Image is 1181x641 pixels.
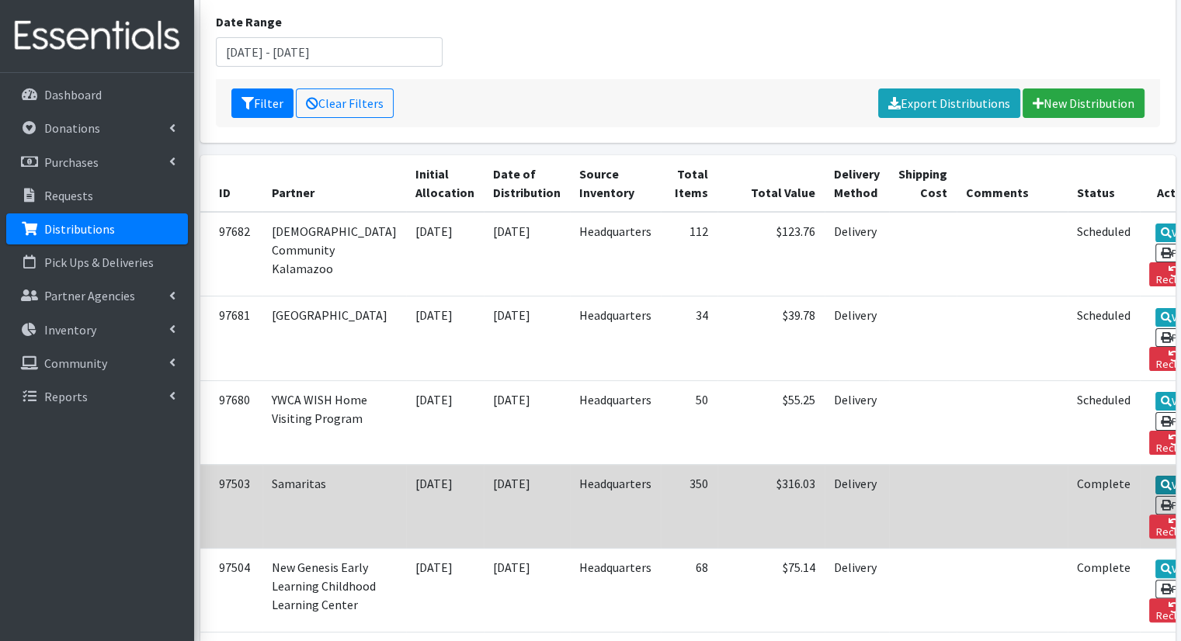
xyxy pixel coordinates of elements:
td: Headquarters [570,212,661,296]
th: Delivery Method [825,155,889,212]
p: Community [44,355,107,371]
td: $39.78 [717,296,825,380]
th: Source Inventory [570,155,661,212]
a: Pick Ups & Deliveries [6,247,188,278]
p: Partner Agencies [44,288,135,303]
td: [GEOGRAPHIC_DATA] [262,296,406,380]
a: Dashboard [6,79,188,110]
th: Initial Allocation [406,155,484,212]
td: $123.76 [717,212,825,296]
td: 97504 [200,549,262,632]
td: 97682 [200,212,262,296]
td: [DATE] [484,380,570,464]
p: Donations [44,120,100,136]
p: Dashboard [44,87,102,102]
td: 97680 [200,380,262,464]
td: Headquarters [570,296,661,380]
a: Inventory [6,314,188,345]
th: Total Value [717,155,825,212]
p: Reports [44,389,88,404]
td: Delivery [825,380,889,464]
td: $75.14 [717,549,825,632]
a: Distributions [6,213,188,244]
a: Reports [6,381,188,412]
td: [DATE] [406,464,484,548]
p: Requests [44,188,93,203]
th: Partner [262,155,406,212]
td: Headquarters [570,549,661,632]
td: [DATE] [406,380,484,464]
button: Filter [231,88,294,118]
a: Export Distributions [878,88,1020,118]
td: 34 [661,296,717,380]
a: New Distribution [1023,88,1145,118]
th: Date of Distribution [484,155,570,212]
td: Complete [1068,464,1140,548]
a: Requests [6,180,188,211]
td: Samaritas [262,464,406,548]
th: ID [200,155,262,212]
img: HumanEssentials [6,10,188,62]
p: Purchases [44,154,99,170]
a: Partner Agencies [6,280,188,311]
p: Inventory [44,322,96,338]
td: Scheduled [1068,380,1140,464]
td: Scheduled [1068,212,1140,296]
td: 112 [661,212,717,296]
td: Headquarters [570,380,661,464]
td: Scheduled [1068,296,1140,380]
td: 350 [661,464,717,548]
td: [DATE] [484,296,570,380]
label: Date Range [216,12,282,31]
td: [DATE] [406,212,484,296]
td: [DATE] [484,212,570,296]
a: Purchases [6,147,188,178]
td: 97681 [200,296,262,380]
td: 68 [661,549,717,632]
th: Total Items [661,155,717,212]
a: Clear Filters [296,88,394,118]
p: Pick Ups & Deliveries [44,255,154,270]
td: $55.25 [717,380,825,464]
a: Donations [6,113,188,144]
td: $316.03 [717,464,825,548]
input: January 1, 2011 - December 31, 2011 [216,37,443,67]
td: Delivery [825,296,889,380]
td: [DATE] [406,549,484,632]
td: Complete [1068,549,1140,632]
td: Delivery [825,464,889,548]
th: Comments [957,155,1068,212]
td: YWCA WISH Home Visiting Program [262,380,406,464]
p: Distributions [44,221,115,237]
a: Community [6,348,188,379]
td: [DATE] [484,549,570,632]
td: Delivery [825,212,889,296]
td: [DATE] [406,296,484,380]
th: Shipping Cost [889,155,957,212]
th: Status [1068,155,1140,212]
td: Delivery [825,549,889,632]
td: [DATE] [484,464,570,548]
td: New Genesis Early Learning Childhood Learning Center [262,549,406,632]
td: Headquarters [570,464,661,548]
td: 97503 [200,464,262,548]
td: [DEMOGRAPHIC_DATA] Community Kalamazoo [262,212,406,296]
td: 50 [661,380,717,464]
